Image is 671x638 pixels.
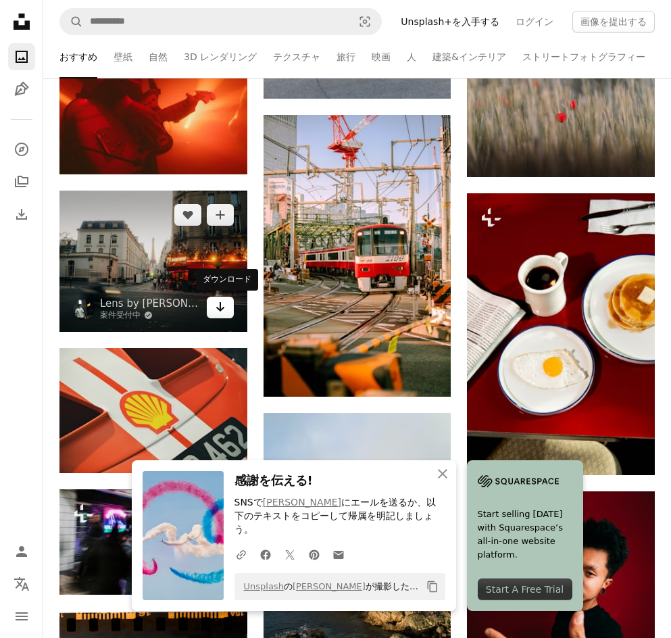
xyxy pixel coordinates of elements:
a: Twitterでシェアする [278,541,302,568]
button: 言語 [8,570,35,597]
a: クレーンで線路を横断する赤と白の列車。 [264,249,451,262]
button: いいね！ [174,204,201,226]
form: サイト内でビジュアルを探す [59,8,382,35]
a: Eメールでシェアする [326,541,351,568]
a: [PERSON_NAME] [293,581,366,591]
img: 夜のぼやけた地下鉄の駅を歩く人々。 [59,489,247,595]
a: 壁紙 [114,35,132,78]
a: Unsplash+を入手する [393,11,507,32]
a: 自然 [149,35,168,78]
a: [PERSON_NAME] [263,497,341,508]
h3: 感謝を伝える! [234,471,445,491]
a: Pinterestでシェアする [302,541,326,568]
img: 朝食:赤いテーブルにパンケーキ、卵、コーヒー、新聞。 [467,193,655,474]
div: Start A Free Trial [478,579,572,600]
a: Unsplash [244,581,284,591]
a: 建築&インテリア [432,35,506,78]
a: パリのストリートカフェから見えるエッフェル塔。 [59,255,247,267]
a: 赤信号の下でエレキギターを弾くミュージシャン [59,116,247,128]
a: 赤い背景に手を伸ばしたタトゥーを入れた男性 [467,615,655,627]
a: 探す [8,136,35,163]
button: Unsplashで検索する [60,9,83,34]
button: メニュー [8,603,35,630]
a: 案件受付中 [100,310,201,321]
a: ログイン / 登録する [8,538,35,565]
img: file-1705255347840-230a6ab5bca9image [478,471,559,491]
a: 人 [407,35,416,78]
img: パリのストリートカフェから見えるエッフェル塔。 [59,191,247,331]
img: 白いストライプとシェルのロゴが付いた赤いレーシングカー。 [59,348,247,473]
a: ぼやけた草原に咲く赤いポピー [467,108,655,120]
img: Lens by Benjiのプロフィールを見る [73,298,95,320]
a: 3D レンダリング [184,35,257,78]
a: Facebookでシェアする [253,541,278,568]
a: ホーム — Unsplash [8,8,35,38]
a: 写真 [8,43,35,70]
a: 白いストライプとシェルのロゴが付いた赤いレーシングカー。 [59,404,247,416]
img: ぼやけた草原に咲く赤いポピー [467,52,655,177]
img: クレーンで線路を横断する赤と白の列車。 [264,115,451,397]
button: ビジュアル検索 [349,9,381,34]
a: ストリートフォトグラフィー [522,35,645,78]
div: ダウンロード [196,269,258,291]
a: テクスチャ [273,35,320,78]
span: Start selling [DATE] with Squarespace’s all-in-one website platform. [478,508,572,562]
a: 映画 [372,35,391,78]
a: Lens by [PERSON_NAME] [100,297,201,310]
a: ダウンロード履歴 [8,201,35,228]
a: 旅行 [337,35,355,78]
span: の が撮影した写真 [237,576,421,597]
a: 夜のぼやけた地下鉄の駅を歩く人々。 [59,535,247,547]
a: 朝食:赤いテーブルにパンケーキ、卵、コーヒー、新聞。 [467,328,655,340]
p: SNSで にエールを送るか、以下のテキストをコピーして帰属を明記しましょう。 [234,496,445,537]
a: イラスト [8,76,35,103]
button: 画像を提出する [572,11,655,32]
button: クリップボードにコピーする [421,575,444,598]
img: 赤信号の下でエレキギターを弾くミュージシャン [59,69,247,174]
a: ダウンロード [207,297,234,318]
a: ログイン [507,11,562,32]
a: コレクション [8,168,35,195]
button: コレクションに追加する [207,204,234,226]
a: Start selling [DATE] with Squarespace’s all-in-one website platform.Start A Free Trial [467,460,583,611]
